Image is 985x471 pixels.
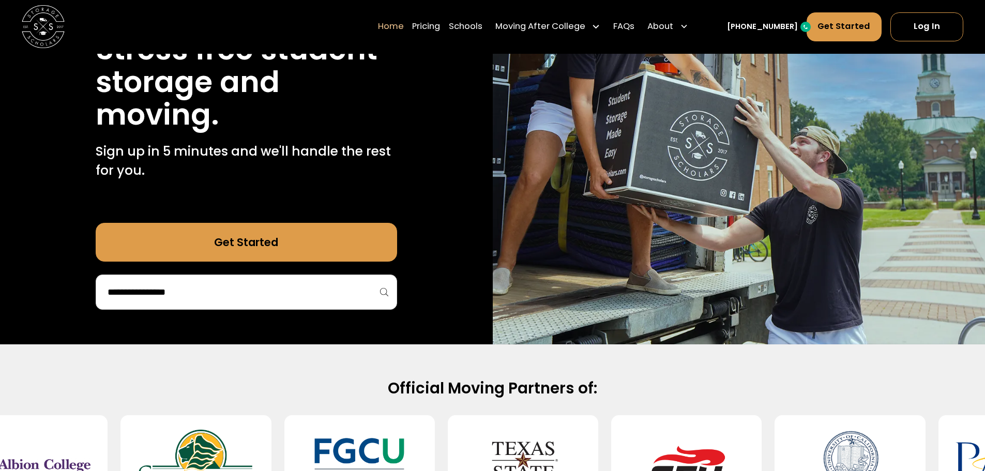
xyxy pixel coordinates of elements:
p: Sign up in 5 minutes and we'll handle the rest for you. [96,142,397,180]
h2: Official Moving Partners of: [148,378,837,398]
div: About [643,12,693,42]
a: Home [378,12,404,42]
img: Storage Scholars main logo [22,5,65,48]
a: Get Started [96,223,397,262]
div: Moving After College [495,21,585,34]
a: FAQs [613,12,634,42]
h1: Stress free student storage and moving. [96,33,397,131]
div: About [647,21,673,34]
a: Log In [890,12,963,41]
a: Pricing [412,12,440,42]
a: Get Started [807,12,882,41]
a: Schools [449,12,482,42]
a: [PHONE_NUMBER] [727,21,798,33]
div: Moving After College [491,12,605,42]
